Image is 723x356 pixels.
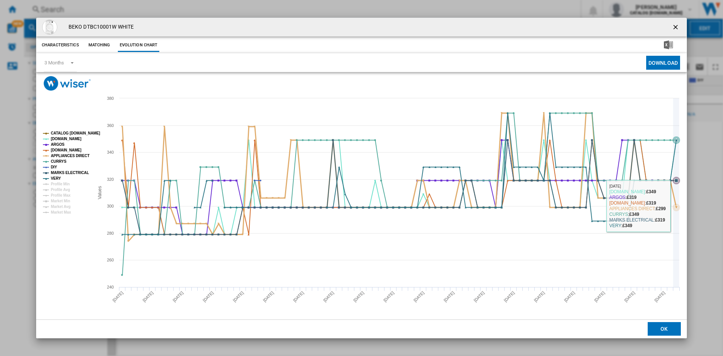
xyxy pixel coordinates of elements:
tspan: [DOMAIN_NAME] [51,137,81,141]
tspan: 280 [107,231,114,235]
tspan: VERY [51,176,61,180]
tspan: Market Min [51,199,70,203]
tspan: 320 [107,177,114,182]
md-dialog: Product popup [36,18,687,338]
tspan: [DATE] [322,290,335,303]
tspan: [DATE] [111,290,124,303]
img: logo_wiser_300x94.png [44,76,91,91]
button: Evolution chart [118,38,160,52]
ng-md-icon: getI18NText('BUTTONS.CLOSE_DIALOG') [672,23,681,32]
tspan: Values [97,186,102,199]
tspan: [DATE] [473,290,485,303]
tspan: CURRYS [51,159,67,163]
tspan: [DATE] [533,290,546,303]
tspan: 360 [107,123,114,128]
tspan: 300 [107,204,114,208]
tspan: Profile Avg [51,188,70,192]
tspan: [DATE] [202,290,214,303]
tspan: [DATE] [593,290,606,303]
tspan: Market Avg [51,205,70,209]
tspan: [DATE] [563,290,576,303]
button: getI18NText('BUTTONS.CLOSE_DIALOG') [669,20,684,35]
tspan: CATALOG [DOMAIN_NAME] [51,131,100,135]
tspan: [DATE] [653,290,666,303]
tspan: [DATE] [172,290,184,303]
div: 3 Months [44,60,64,66]
tspan: [DATE] [503,290,516,303]
tspan: 340 [107,150,114,154]
tspan: DIY [51,165,57,169]
tspan: [DATE] [443,290,455,303]
tspan: 240 [107,285,114,289]
button: Characteristics [40,38,81,52]
tspan: [DATE] [413,290,425,303]
tspan: 260 [107,258,114,262]
img: excel-24x24.png [664,40,673,49]
tspan: Profile Min [51,182,70,186]
tspan: [DATE] [383,290,395,303]
tspan: MARKS ELECTRICAL [51,171,89,175]
tspan: [DATE] [624,290,636,303]
button: Matching [83,38,116,52]
tspan: [DATE] [292,290,305,303]
tspan: Profile Max [51,193,71,197]
tspan: Market Max [51,210,71,214]
tspan: [DATE] [262,290,275,303]
tspan: ARGOS [51,142,65,147]
tspan: [DATE] [232,290,244,303]
img: 10181334 [42,20,57,35]
tspan: [DATE] [142,290,154,303]
button: OK [648,322,681,336]
button: Download in Excel [652,38,685,52]
tspan: APPLIANCES DIRECT [51,154,90,158]
tspan: 380 [107,96,114,101]
tspan: [DOMAIN_NAME] [51,148,81,152]
h4: BEKO DTBC10001W WHITE [65,23,134,31]
tspan: [DATE] [352,290,365,303]
button: Download [646,56,680,70]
